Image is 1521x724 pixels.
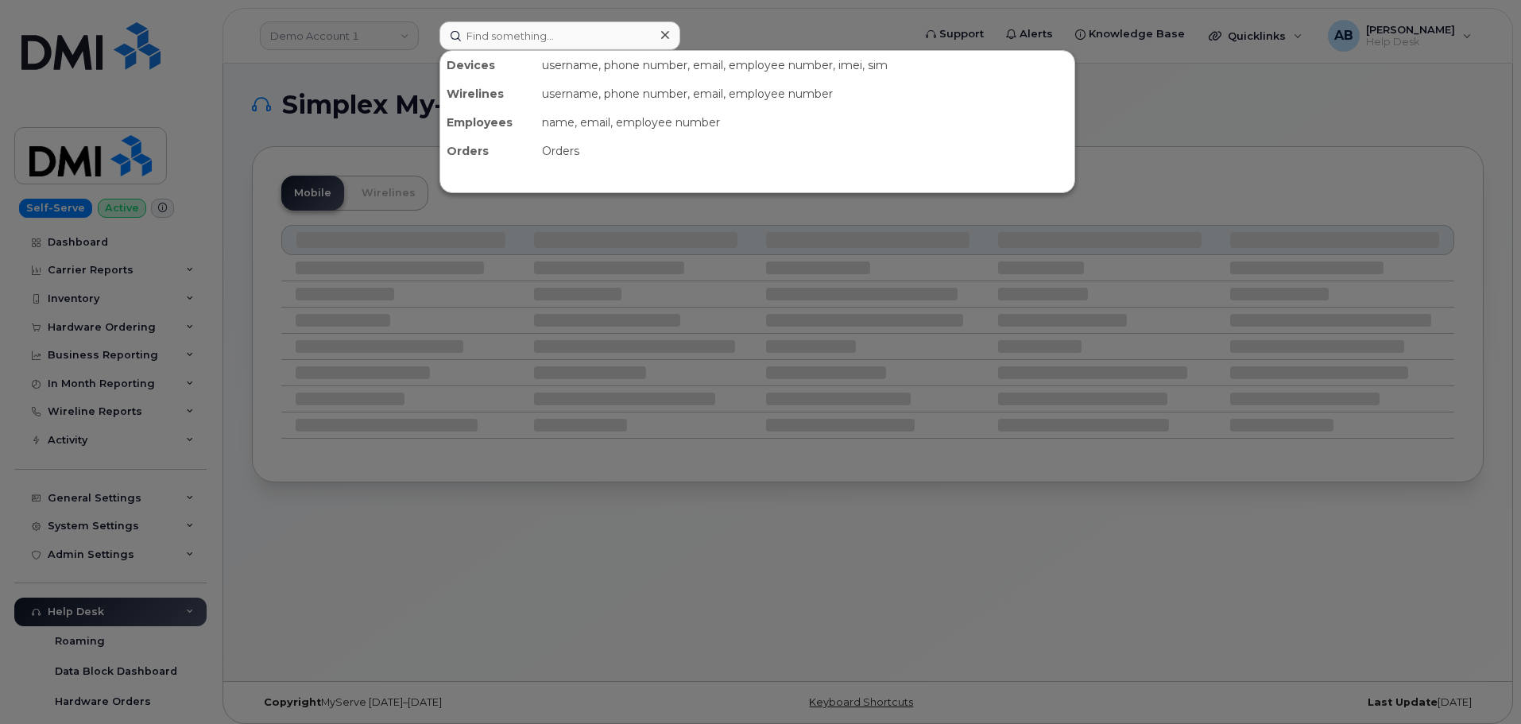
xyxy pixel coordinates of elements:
div: name, email, employee number [536,108,1074,137]
div: Orders [536,137,1074,165]
div: username, phone number, email, employee number [536,79,1074,108]
div: Devices [440,51,536,79]
div: Orders [440,137,536,165]
div: Employees [440,108,536,137]
div: username, phone number, email, employee number, imei, sim [536,51,1074,79]
div: Wirelines [440,79,536,108]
